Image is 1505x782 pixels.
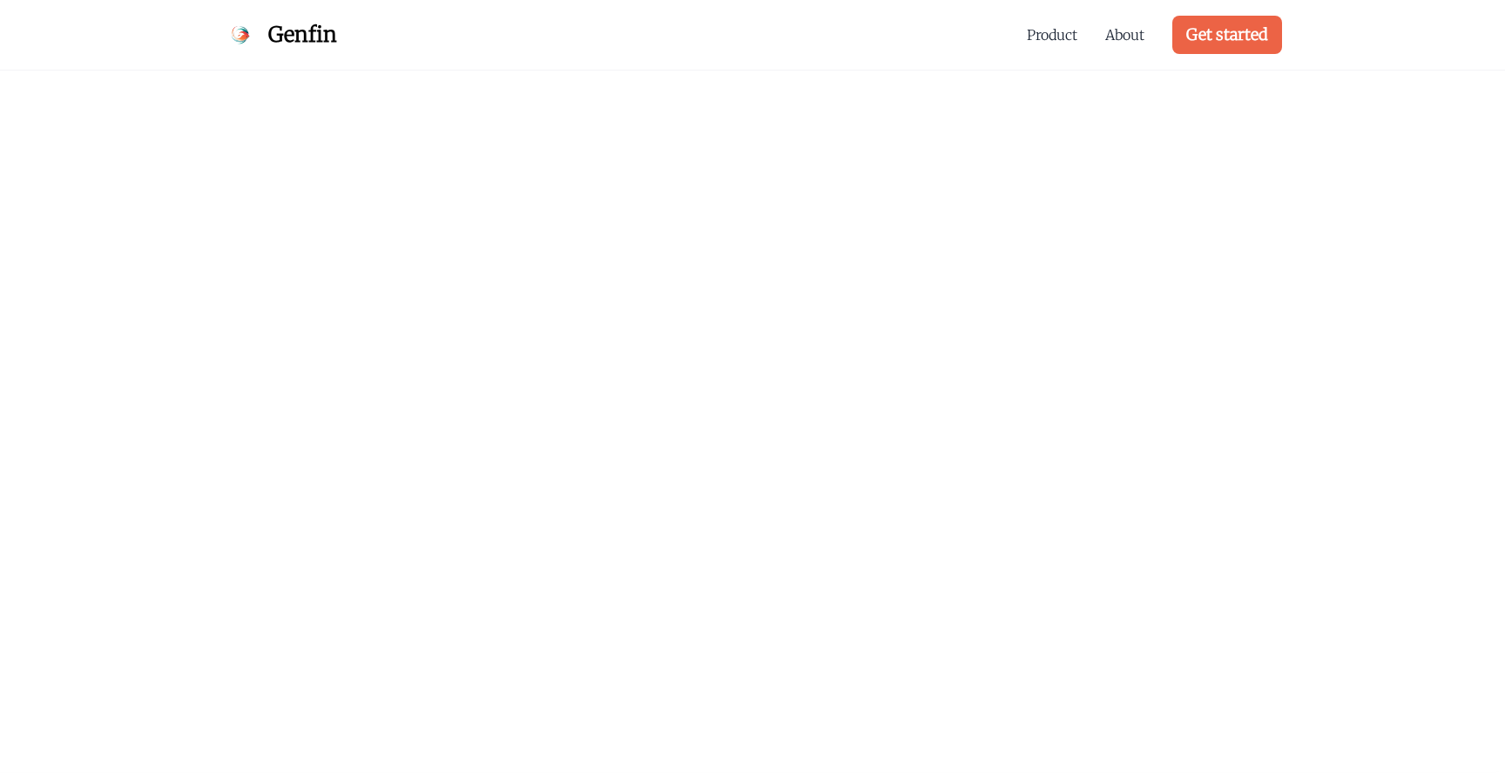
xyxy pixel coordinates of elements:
a: Genfin [223,17,337,52]
a: About [1105,24,1144,45]
a: Get started [1172,16,1282,54]
span: Genfin [268,21,337,49]
img: Genfin Logo [223,17,258,52]
a: Product [1027,24,1077,45]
